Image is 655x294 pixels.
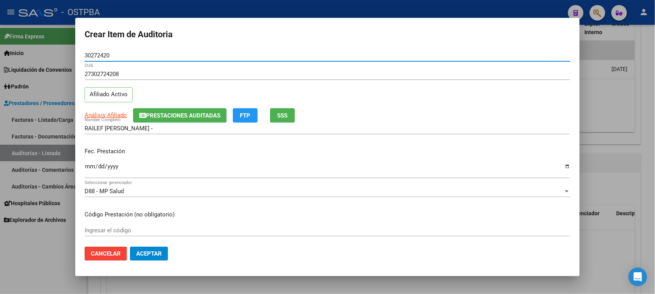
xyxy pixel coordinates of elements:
[85,112,127,119] span: Análisis Afiliado
[629,268,647,286] div: Open Intercom Messenger
[133,108,227,123] button: Prestaciones Auditadas
[85,188,124,195] span: D88 - MP Salud
[85,210,570,219] p: Código Prestación (no obligatorio)
[240,112,251,119] span: FTP
[233,108,258,123] button: FTP
[85,147,570,156] p: Fec. Prestación
[136,250,162,257] span: Aceptar
[277,112,288,119] span: SSS
[91,250,121,257] span: Cancelar
[85,247,127,261] button: Cancelar
[85,87,133,102] p: Afiliado Activo
[146,112,220,119] span: Prestaciones Auditadas
[130,247,168,261] button: Aceptar
[85,27,570,42] h2: Crear Item de Auditoria
[270,108,295,123] button: SSS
